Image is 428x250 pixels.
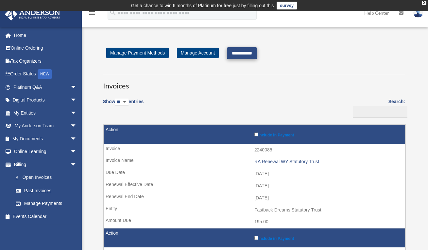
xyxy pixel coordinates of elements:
[19,174,23,182] span: $
[254,159,402,164] div: RA Renewal WY Statutory Trust
[88,11,96,17] a: menu
[3,8,62,21] img: Anderson Advisors Platinum Portal
[5,119,87,133] a: My Anderson Teamarrow_drop_down
[5,132,87,145] a: My Documentsarrow_drop_down
[70,81,83,94] span: arrow_drop_down
[9,197,83,210] a: Manage Payments
[104,192,405,204] td: [DATE]
[254,131,402,137] label: Include in Payment
[70,119,83,133] span: arrow_drop_down
[70,132,83,146] span: arrow_drop_down
[5,42,87,55] a: Online Ordering
[5,158,83,171] a: Billingarrow_drop_down
[104,204,405,216] td: Fastback Dreams Statutory Trust
[5,55,87,68] a: Tax Organizers
[70,145,83,159] span: arrow_drop_down
[115,99,128,106] select: Showentries
[5,145,87,158] a: Online Learningarrow_drop_down
[104,180,405,192] td: [DATE]
[254,133,258,136] input: Include in Payment
[5,81,87,94] a: Platinum Q&Aarrow_drop_down
[422,1,426,5] div: close
[38,69,52,79] div: NEW
[9,184,83,197] a: Past Invoices
[109,9,116,16] i: search
[103,98,144,113] label: Show entries
[70,106,83,120] span: arrow_drop_down
[131,2,274,9] div: Get a chance to win 6 months of Platinum for free just by filling out this
[254,236,258,240] input: Include in Payment
[104,216,405,228] td: 195.00
[5,94,87,107] a: Digital Productsarrow_drop_down
[104,168,405,180] td: [DATE]
[351,98,405,118] label: Search:
[103,75,405,91] h3: Invoices
[5,68,87,81] a: Order StatusNEW
[104,144,405,156] td: 2240085
[413,8,423,18] img: User Pic
[5,106,87,119] a: My Entitiesarrow_drop_down
[5,29,87,42] a: Home
[88,9,96,17] i: menu
[5,210,87,223] a: Events Calendar
[70,158,83,171] span: arrow_drop_down
[277,2,297,9] a: survey
[9,171,80,184] a: $Open Invoices
[353,106,407,118] input: Search:
[177,48,219,58] a: Manage Account
[70,94,83,107] span: arrow_drop_down
[106,48,169,58] a: Manage Payment Methods
[254,235,402,241] label: Include in Payment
